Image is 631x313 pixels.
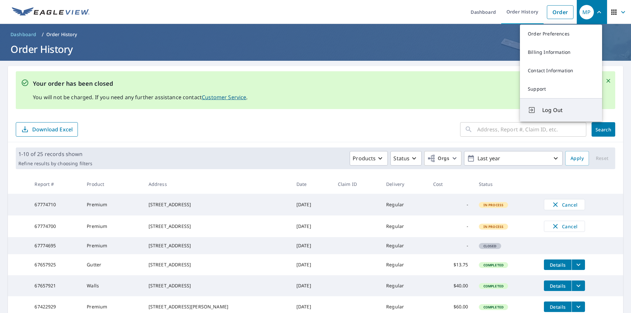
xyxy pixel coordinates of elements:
span: Completed [479,305,507,309]
td: Premium [82,237,143,254]
span: Dashboard [11,31,36,38]
span: Details [548,304,568,310]
p: 1-10 of 25 records shown [18,150,92,158]
button: Close [604,77,613,85]
th: Claim ID [333,174,381,194]
a: Order Preferences [520,25,602,43]
p: Download Excel [32,126,73,133]
p: Status [393,154,409,162]
a: Contact Information [520,61,602,80]
p: Your order has been closed [33,79,248,88]
h1: Order History [8,42,623,56]
nav: breadcrumb [8,29,623,40]
span: Apply [571,154,584,163]
button: Cancel [544,199,585,210]
button: Apply [565,151,589,166]
div: [STREET_ADDRESS] [149,282,286,289]
td: [DATE] [291,254,333,275]
th: Product [82,174,143,194]
button: Search [592,122,615,137]
button: Orgs [424,151,461,166]
span: Details [548,262,568,268]
input: Address, Report #, Claim ID, etc. [477,120,586,139]
td: 67657921 [29,275,82,296]
p: Last year [475,153,552,164]
div: [STREET_ADDRESS] [149,223,286,230]
div: [STREET_ADDRESS][PERSON_NAME] [149,303,286,310]
th: Address [143,174,291,194]
a: Customer Service [202,94,246,101]
div: MP [579,5,594,19]
td: Regular [381,237,428,254]
td: [DATE] [291,237,333,254]
td: $13.75 [428,254,474,275]
span: Search [597,126,610,133]
th: Status [474,174,539,194]
td: - [428,237,474,254]
td: Regular [381,215,428,237]
td: - [428,194,474,215]
td: [DATE] [291,194,333,215]
td: $40.00 [428,275,474,296]
li: / [42,31,44,38]
td: Premium [82,215,143,237]
div: [STREET_ADDRESS] [149,242,286,249]
div: [STREET_ADDRESS] [149,261,286,268]
th: Report # [29,174,82,194]
td: Premium [82,194,143,215]
button: detailsBtn-67657921 [544,280,572,291]
a: Billing Information [520,43,602,61]
span: Log Out [542,106,594,114]
button: filesDropdownBtn-67422929 [572,302,585,312]
td: 67657925 [29,254,82,275]
td: Regular [381,194,428,215]
button: detailsBtn-67657925 [544,259,572,270]
td: Gutter [82,254,143,275]
span: Details [548,283,568,289]
td: Walls [82,275,143,296]
span: Completed [479,263,507,267]
span: In Process [479,203,508,207]
span: Cancel [551,201,578,209]
span: Completed [479,284,507,288]
button: Download Excel [16,122,78,137]
td: 67774700 [29,215,82,237]
button: Cancel [544,221,585,232]
th: Cost [428,174,474,194]
td: 67774695 [29,237,82,254]
button: filesDropdownBtn-67657921 [572,280,585,291]
td: - [428,215,474,237]
button: detailsBtn-67422929 [544,302,572,312]
button: filesDropdownBtn-67657925 [572,259,585,270]
button: Products [350,151,388,166]
th: Delivery [381,174,428,194]
td: Regular [381,275,428,296]
span: Orgs [427,154,449,163]
a: Dashboard [8,29,39,40]
a: Support [520,80,602,98]
span: Closed [479,244,501,248]
p: Order History [46,31,77,38]
span: Cancel [551,222,578,230]
p: Refine results by choosing filters [18,161,92,167]
th: Date [291,174,333,194]
td: 67774710 [29,194,82,215]
button: Status [390,151,422,166]
div: [STREET_ADDRESS] [149,201,286,208]
p: Products [353,154,376,162]
td: [DATE] [291,275,333,296]
img: EV Logo [12,7,89,17]
p: You will not be charged. If you need any further assistance contact . [33,93,248,101]
button: Last year [464,151,563,166]
a: Order [547,5,573,19]
button: Log Out [520,98,602,122]
span: In Process [479,224,508,229]
td: [DATE] [291,215,333,237]
td: Regular [381,254,428,275]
